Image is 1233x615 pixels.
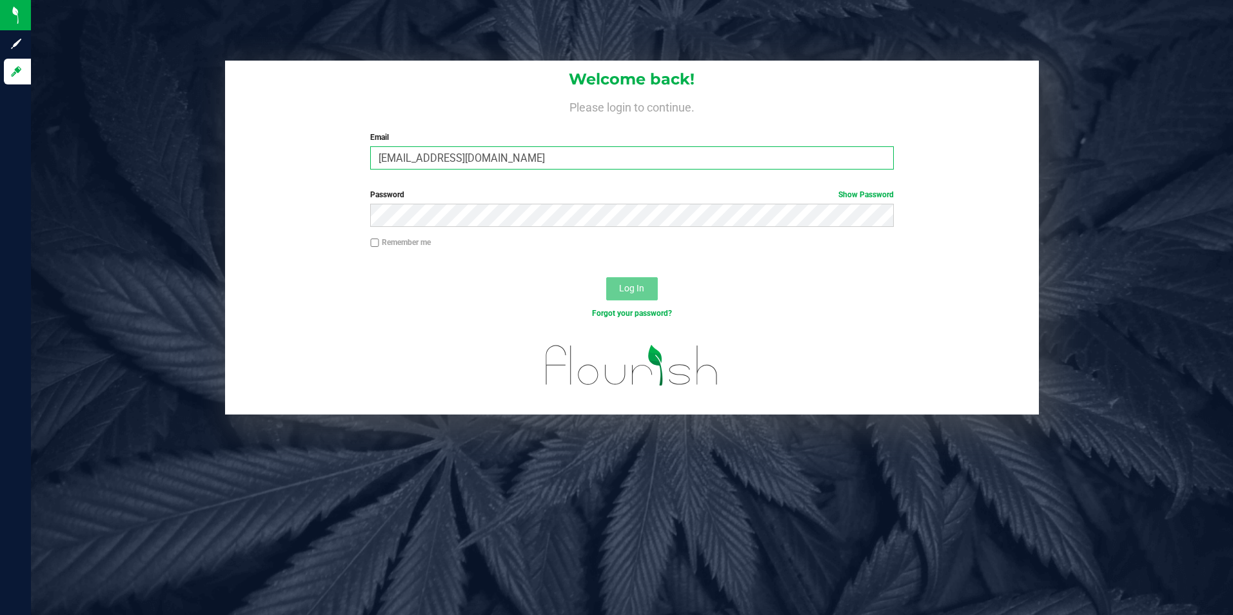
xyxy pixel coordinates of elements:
[619,283,644,293] span: Log In
[370,239,379,248] input: Remember me
[10,65,23,78] inline-svg: Log in
[370,190,404,199] span: Password
[370,237,431,248] label: Remember me
[606,277,658,300] button: Log In
[838,190,894,199] a: Show Password
[10,37,23,50] inline-svg: Sign up
[225,98,1040,113] h4: Please login to continue.
[370,132,894,143] label: Email
[530,333,734,398] img: flourish_logo.svg
[225,71,1040,88] h1: Welcome back!
[592,309,672,318] a: Forgot your password?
